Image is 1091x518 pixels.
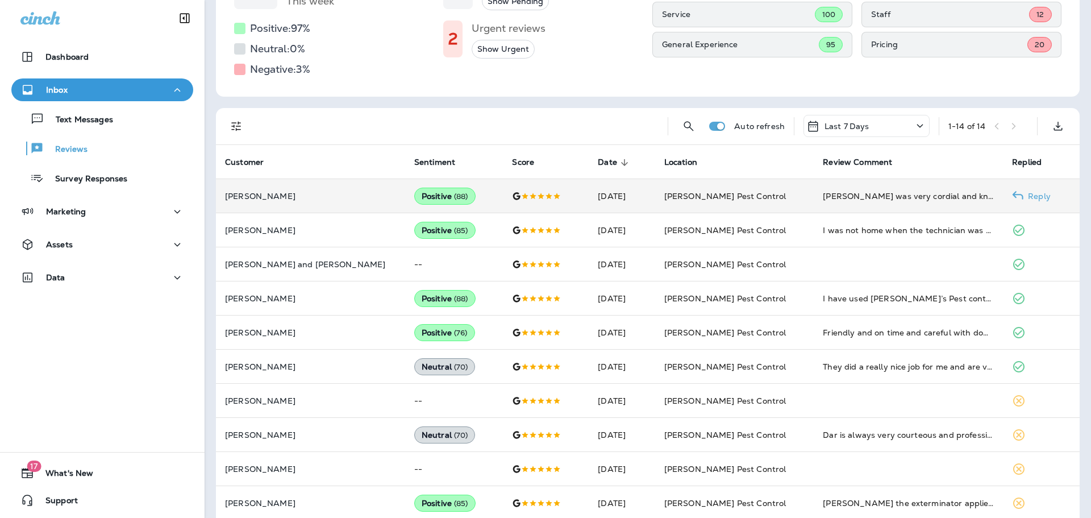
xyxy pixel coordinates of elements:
[823,293,994,304] div: I have used Evan’s Pest control for the last couple of years and they have provided me with excel...
[405,384,503,418] td: --
[589,281,655,316] td: [DATE]
[1023,192,1051,201] p: Reply
[823,190,994,202] div: Elijah was very cordial and knowledgeable. Great service. Would definitely recommend to others.
[225,226,396,235] p: [PERSON_NAME]
[948,122,985,131] div: 1 - 14 of 14
[414,290,476,307] div: Positive
[1036,10,1044,19] span: 12
[414,426,476,444] div: Neutral
[664,362,786,372] span: [PERSON_NAME] Pest Control
[405,247,503,281] td: --
[225,115,248,138] button: Filters
[662,10,815,19] p: Service
[225,158,278,168] span: Customer
[589,316,655,350] td: [DATE]
[823,225,994,236] div: I was not home when the technician was here, but he phoned me, and when I returned home, there we...
[414,358,476,375] div: Neutral
[664,293,786,304] span: [PERSON_NAME] Pest Control
[46,240,73,249] p: Assets
[225,158,264,167] span: Customer
[169,7,201,30] button: Collapse Sidebar
[34,496,78,509] span: Support
[11,166,193,190] button: Survey Responses
[823,361,994,372] div: They did a really nice job for me and are very friendly too work with.
[823,429,994,441] div: Dar is always very courteous and professional. Thank you
[823,498,994,509] div: Bob the exterminator applied the proper spider spray for our location. He was very professional a...
[664,158,712,168] span: Location
[225,430,396,440] p: [PERSON_NAME]
[664,225,786,235] span: [PERSON_NAME] Pest Control
[454,226,468,235] span: ( 85 )
[11,266,193,289] button: Data
[826,40,835,49] span: 95
[662,40,819,49] p: General Experience
[734,122,785,131] p: Auto refresh
[823,158,907,168] span: Review Comment
[1012,158,1056,168] span: Replied
[11,462,193,484] button: 17What's New
[46,273,65,282] p: Data
[11,489,193,512] button: Support
[44,144,88,155] p: Reviews
[1047,115,1069,138] button: Export as CSV
[46,207,86,216] p: Marketing
[823,158,892,167] span: Review Comment
[598,158,632,168] span: Date
[225,362,396,371] p: [PERSON_NAME]
[44,174,127,185] p: Survey Responses
[1035,40,1044,49] span: 20
[414,495,476,512] div: Positive
[45,52,89,61] p: Dashboard
[664,191,786,201] span: [PERSON_NAME] Pest Control
[454,362,468,372] span: ( 70 )
[472,40,535,59] button: Show Urgent
[454,430,468,440] span: ( 70 )
[454,294,468,304] span: ( 88 )
[11,45,193,68] button: Dashboard
[414,222,476,239] div: Positive
[589,179,655,213] td: [DATE]
[44,115,113,126] p: Text Messages
[250,19,310,38] h5: Positive: 97 %
[27,461,41,472] span: 17
[454,192,468,201] span: ( 88 )
[677,115,700,138] button: Search Reviews
[225,192,396,201] p: [PERSON_NAME]
[825,122,869,131] p: Last 7 Days
[512,158,549,168] span: Score
[225,294,396,303] p: [PERSON_NAME]
[405,452,503,486] td: --
[11,78,193,101] button: Inbox
[11,136,193,160] button: Reviews
[225,499,396,508] p: [PERSON_NAME]
[250,40,305,58] h5: Neutral: 0 %
[11,107,193,131] button: Text Messages
[589,452,655,486] td: [DATE]
[664,158,697,167] span: Location
[589,384,655,418] td: [DATE]
[225,260,396,269] p: [PERSON_NAME] and [PERSON_NAME]
[589,247,655,281] td: [DATE]
[664,259,786,270] span: [PERSON_NAME] Pest Control
[414,158,455,167] span: Sentiment
[664,498,786,508] span: [PERSON_NAME] Pest Control
[664,396,786,406] span: [PERSON_NAME] Pest Control
[414,158,470,168] span: Sentiment
[250,60,310,78] h5: Negative: 3 %
[225,465,396,474] p: [PERSON_NAME]
[664,464,786,474] span: [PERSON_NAME] Pest Control
[454,328,468,338] span: ( 76 )
[472,19,545,38] h5: Urgent reviews
[512,158,534,167] span: Score
[589,213,655,247] td: [DATE]
[46,85,68,94] p: Inbox
[664,328,786,338] span: [PERSON_NAME] Pest Control
[664,430,786,440] span: [PERSON_NAME] Pest Control
[11,233,193,256] button: Assets
[454,499,468,508] span: ( 85 )
[34,469,93,482] span: What's New
[414,324,475,341] div: Positive
[11,200,193,223] button: Marketing
[871,40,1027,49] p: Pricing
[1012,158,1042,167] span: Replied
